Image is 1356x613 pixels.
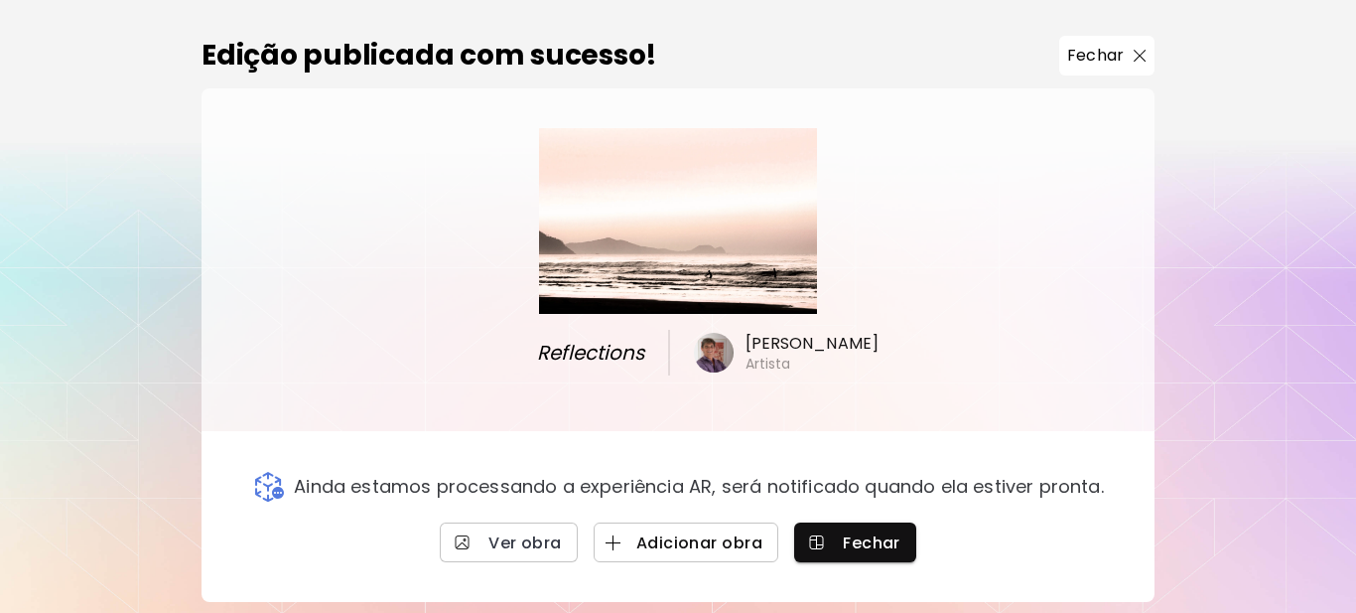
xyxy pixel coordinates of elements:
img: large.webp [539,128,817,314]
button: Fechar [794,523,916,562]
span: Ver obra [456,533,562,553]
span: Adicionar obra [610,533,762,553]
span: Reflections [507,338,644,368]
h2: Edição publicada com sucesso! [202,35,657,77]
button: Adicionar obra [594,523,778,562]
a: Ver obra [440,523,578,562]
h6: [PERSON_NAME] [746,333,880,355]
p: Ainda estamos processando a experiência AR, será notificado quando ela estiver pronta. [294,476,1104,498]
h6: Artista [746,355,791,373]
span: Fechar [810,533,900,553]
